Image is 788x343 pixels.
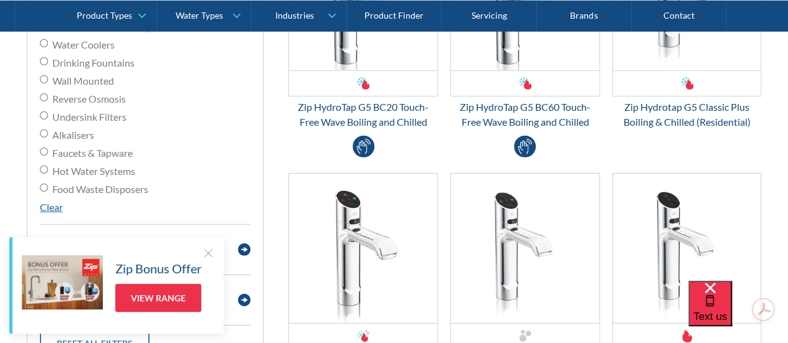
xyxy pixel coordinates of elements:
a: View Range [115,284,201,312]
span: Food Waste Disposers [52,182,148,197]
img: Zip Bonus Offer [22,255,103,309]
span: Wall Mounted [52,73,114,88]
div: Zip HydroTap G5 BC60 Touch-Free Wave Boiling and Chilled [450,100,600,129]
iframe: podium webchat widget bubble [688,281,788,343]
input: Drinking Fountains [40,57,48,65]
img: Zip HydroTap G5 B100 Boiling Only [613,174,761,323]
div: Industries [275,10,314,21]
div: Zip HydroTap G5 BC20 Touch-Free Wave Boiling and Chilled [288,100,438,129]
input: Food Waste Disposers [40,184,48,192]
div: Zip Hydrotap G5 Classic Plus Boiling & Chilled (Residential) [612,100,762,129]
img: Zip Hydrotap G5 Classic Plus Chilled & Sparkling (Residential) [451,174,599,323]
input: Hot Water Systems [40,166,48,174]
span: Reverse Osmosis [52,92,126,106]
input: Wall Mounted [40,75,48,83]
img: Zip Hydrotap G5 Classic Plus Boiling, Chilled & Sparkling (Residential) [289,174,437,323]
input: Alkalisers [40,129,48,138]
span: Drinking Fountains [52,55,135,70]
span: Hot Water Systems [52,164,135,179]
span: Alkalisers [52,128,94,143]
span: Faucets & Tapware [52,146,133,161]
a: Clear [40,201,63,213]
input: Water Coolers [40,39,48,47]
input: Undersink Filters [40,111,48,120]
span: Undersink Filters [52,110,126,125]
input: Faucets & Tapware [40,148,48,156]
div: Product Types [77,10,132,21]
div: Water Types [176,10,223,21]
span: Water Coolers [52,37,115,52]
h5: Zip Bonus Offer [115,259,202,278]
input: Reverse Osmosis [40,93,48,101]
